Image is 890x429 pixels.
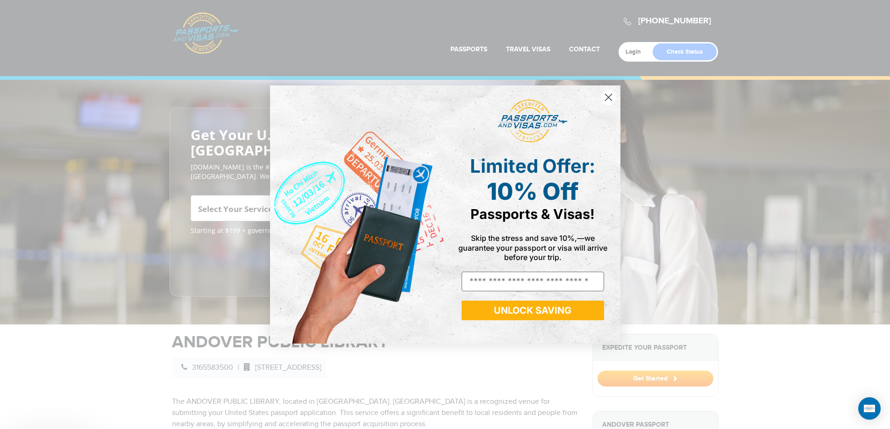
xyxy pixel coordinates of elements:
span: Passports & Visas! [470,206,595,222]
img: passports and visas [498,99,568,143]
span: Skip the stress and save 10%,—we guarantee your passport or visa will arrive before your trip. [458,233,607,261]
img: de9cda0d-0715-46ca-9a25-073762a91ba7.png [270,85,445,344]
span: 10% Off [487,177,578,205]
button: Close dialog [600,89,617,105]
span: Limited Offer: [470,155,595,177]
div: Open Intercom Messenger [858,397,881,420]
button: UNLOCK SAVING [462,301,604,320]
